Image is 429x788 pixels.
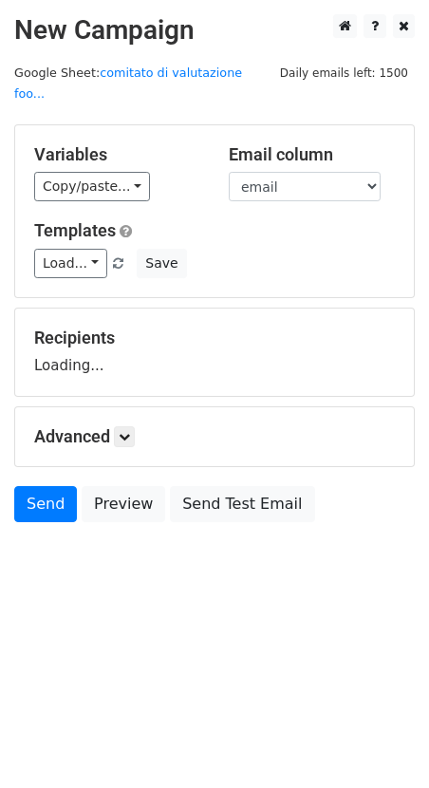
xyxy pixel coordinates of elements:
div: Loading... [34,328,395,377]
span: Daily emails left: 1500 [273,63,415,84]
a: Send [14,486,77,522]
a: Preview [82,486,165,522]
h5: Variables [34,144,200,165]
a: Daily emails left: 1500 [273,66,415,80]
small: Google Sheet: [14,66,242,102]
a: comitato di valutazione foo... [14,66,242,102]
button: Save [137,249,186,278]
a: Load... [34,249,107,278]
a: Send Test Email [170,486,314,522]
h5: Advanced [34,426,395,447]
a: Templates [34,220,116,240]
a: Copy/paste... [34,172,150,201]
h5: Email column [229,144,395,165]
h2: New Campaign [14,14,415,47]
h5: Recipients [34,328,395,348]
